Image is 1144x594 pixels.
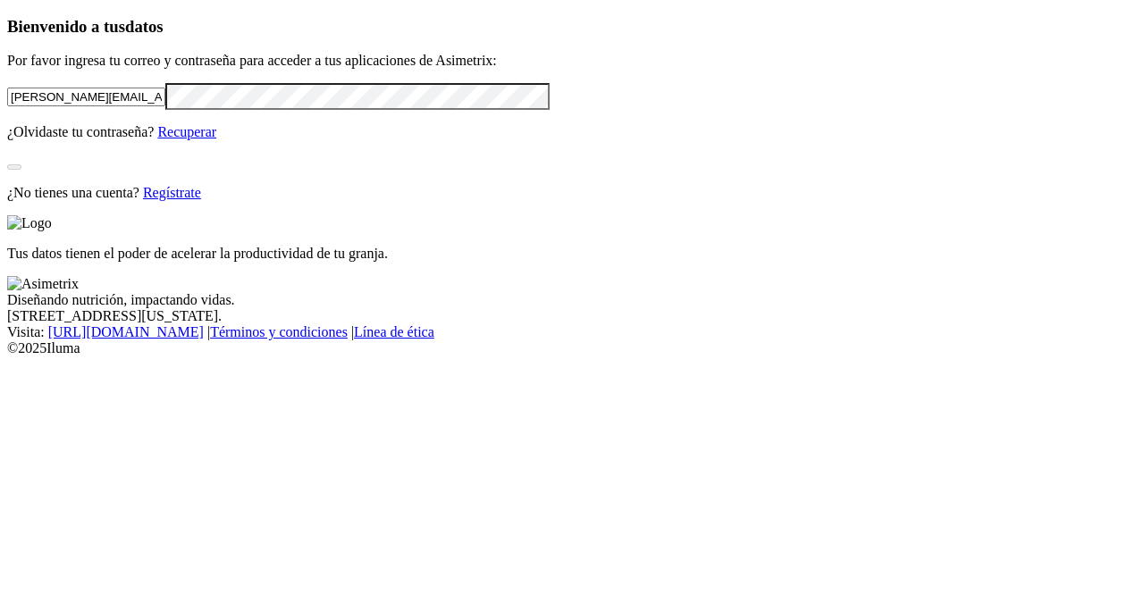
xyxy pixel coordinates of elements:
div: © 2025 Iluma [7,340,1137,356]
p: ¿No tienes una cuenta? [7,185,1137,201]
a: Términos y condiciones [210,324,348,339]
a: Regístrate [143,185,201,200]
img: Logo [7,215,52,231]
a: [URL][DOMAIN_NAME] [48,324,204,339]
div: Diseñando nutrición, impactando vidas. [7,292,1137,308]
p: Tus datos tienen el poder de acelerar la productividad de tu granja. [7,246,1137,262]
img: Asimetrix [7,276,79,292]
div: [STREET_ADDRESS][US_STATE]. [7,308,1137,324]
span: datos [125,17,164,36]
h3: Bienvenido a tus [7,17,1137,37]
a: Recuperar [157,124,216,139]
p: ¿Olvidaste tu contraseña? [7,124,1137,140]
a: Línea de ética [354,324,434,339]
p: Por favor ingresa tu correo y contraseña para acceder a tus aplicaciones de Asimetrix: [7,53,1137,69]
div: Visita : | | [7,324,1137,340]
input: Tu correo [7,88,165,106]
